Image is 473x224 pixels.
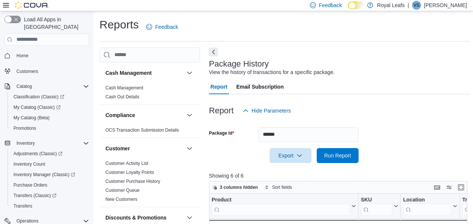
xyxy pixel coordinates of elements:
[13,51,31,60] a: Home
[105,196,137,202] span: New Customers
[105,94,139,99] a: Cash Out Details
[99,126,200,138] div: Compliance
[10,149,89,158] span: Adjustments (Classic)
[105,145,130,152] h3: Customer
[143,19,181,34] a: Feedback
[13,67,41,76] a: Customers
[1,138,92,148] button: Inventory
[274,148,307,163] span: Export
[240,103,294,118] button: Hide Parameters
[105,69,184,77] button: Cash Management
[10,149,65,158] a: Adjustments (Classic)
[1,65,92,76] button: Customers
[10,160,48,169] a: Inventory Count
[414,1,420,10] span: VS
[105,85,143,90] a: Cash Management
[185,68,194,77] button: Cash Management
[252,107,291,114] span: Hide Parameters
[272,184,292,190] span: Sort fields
[105,179,160,184] a: Customer Purchase History
[211,79,227,94] span: Report
[209,183,261,192] button: 3 columns hidden
[16,68,38,74] span: Customers
[7,201,92,211] button: Transfers
[105,197,137,202] a: New Customers
[412,1,421,10] div: Varun Singh
[13,94,64,100] span: Classification (Classic)
[7,113,92,123] button: My Catalog (Beta)
[10,160,89,169] span: Inventory Count
[433,183,442,192] button: Keyboard shortcuts
[10,103,89,112] span: My Catalog (Classic)
[7,169,92,180] a: Inventory Manager (Classic)
[105,178,160,184] span: Customer Purchase History
[7,190,92,201] a: Transfers (Classic)
[99,83,200,104] div: Cash Management
[105,69,152,77] h3: Cash Management
[10,170,89,179] span: Inventory Manager (Classic)
[209,68,335,76] div: View the history of transactions for a specific package.
[13,115,50,121] span: My Catalog (Beta)
[105,161,148,166] a: Customer Activity List
[185,144,194,153] button: Customer
[185,213,194,222] button: Discounts & Promotions
[7,92,92,102] a: Classification (Classic)
[10,92,67,101] a: Classification (Classic)
[13,151,62,157] span: Adjustments (Classic)
[15,1,49,9] img: Cova
[16,140,35,146] span: Inventory
[21,16,89,31] span: Load All Apps in [GEOGRAPHIC_DATA]
[16,218,39,224] span: Operations
[13,125,36,131] span: Promotions
[13,161,45,167] span: Inventory Count
[13,104,61,110] span: My Catalog (Classic)
[10,191,59,200] a: Transfers (Classic)
[10,92,89,101] span: Classification (Classic)
[13,203,32,209] span: Transfers
[105,145,184,152] button: Customer
[155,23,178,31] span: Feedback
[262,183,295,192] button: Sort fields
[10,113,53,122] a: My Catalog (Beta)
[105,111,184,119] button: Compliance
[7,102,92,113] a: My Catalog (Classic)
[105,187,139,193] span: Customer Queue
[209,59,269,68] h3: Package History
[105,170,154,175] a: Customer Loyalty Points
[317,148,359,163] button: Run Report
[105,214,184,221] button: Discounts & Promotions
[13,193,56,199] span: Transfers (Classic)
[10,191,89,200] span: Transfers (Classic)
[13,182,47,188] span: Purchase Orders
[10,202,89,211] span: Transfers
[220,184,258,190] span: 3 columns hidden
[105,214,166,221] h3: Discounts & Promotions
[105,188,139,193] a: Customer Queue
[7,148,92,159] a: Adjustments (Classic)
[13,66,89,76] span: Customers
[13,172,75,178] span: Inventory Manager (Classic)
[10,103,64,112] a: My Catalog (Classic)
[10,181,50,190] a: Purchase Orders
[10,202,35,211] a: Transfers
[99,159,200,207] div: Customer
[236,79,284,94] span: Email Subscription
[270,148,311,163] button: Export
[1,50,92,61] button: Home
[209,106,234,115] h3: Report
[13,82,89,91] span: Catalog
[457,183,466,192] button: Enter fullscreen
[105,128,179,133] a: OCS Transaction Submission Details
[445,183,454,192] button: Display options
[105,127,179,133] span: OCS Transaction Submission Details
[408,1,409,10] p: |
[13,51,89,60] span: Home
[10,124,89,133] span: Promotions
[424,1,467,10] p: [PERSON_NAME]
[7,180,92,190] button: Purchase Orders
[10,170,78,179] a: Inventory Manager (Classic)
